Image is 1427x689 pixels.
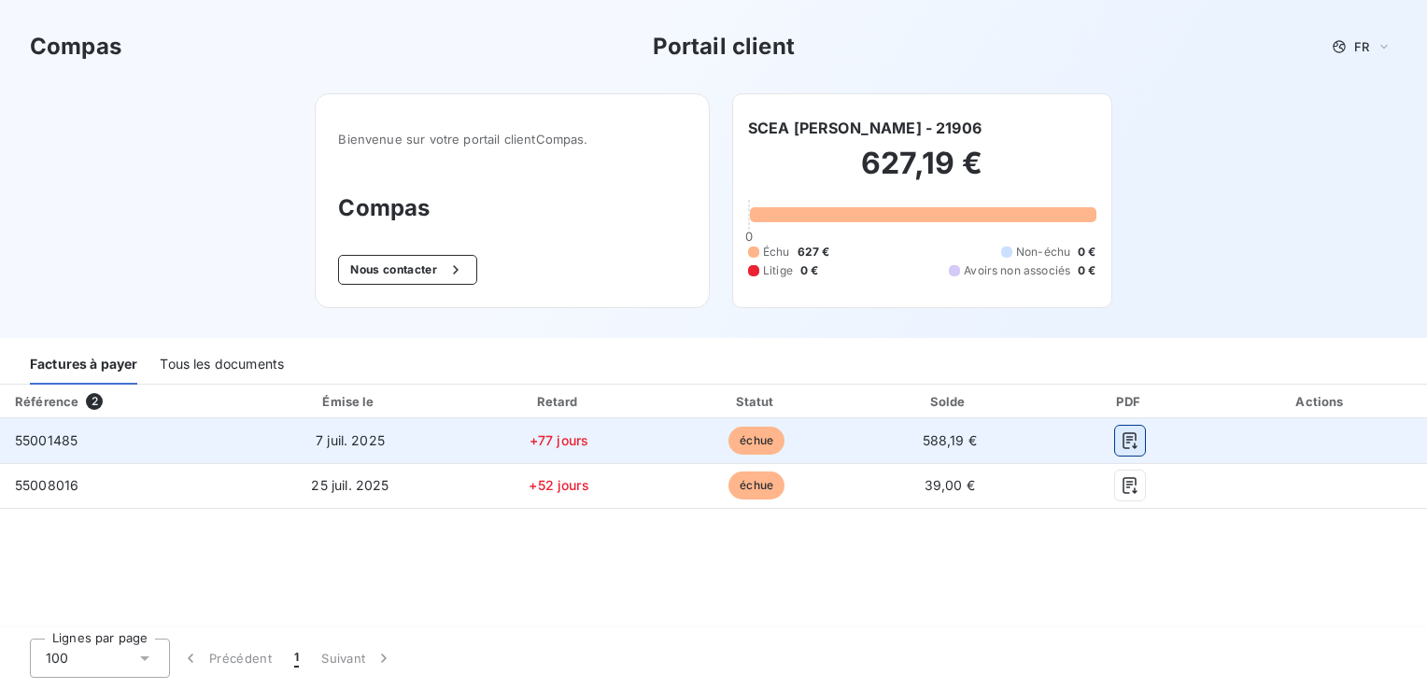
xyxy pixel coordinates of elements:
[283,639,310,678] button: 1
[310,639,404,678] button: Suivant
[530,432,588,448] span: +77 jours
[748,145,1096,201] h2: 627,19 €
[160,345,284,385] div: Tous les documents
[463,392,656,411] div: Retard
[338,191,686,225] h3: Compas
[46,649,68,668] span: 100
[745,229,753,244] span: 0
[294,649,299,668] span: 1
[1220,392,1423,411] div: Actions
[30,345,137,385] div: Factures à payer
[529,477,588,493] span: +52 jours
[245,392,455,411] div: Émise le
[858,392,1041,411] div: Solde
[316,432,385,448] span: 7 juil. 2025
[15,432,78,448] span: 55001485
[1016,244,1070,260] span: Non-échu
[30,30,121,63] h3: Compas
[15,477,78,493] span: 55008016
[800,262,818,279] span: 0 €
[763,262,793,279] span: Litige
[15,394,78,409] div: Référence
[763,244,790,260] span: Échu
[728,427,784,455] span: échue
[653,30,795,63] h3: Portail client
[728,471,784,499] span: échue
[170,639,283,678] button: Précédent
[798,244,830,260] span: 627 €
[86,393,103,410] span: 2
[311,477,389,493] span: 25 juil. 2025
[338,255,476,285] button: Nous contacter
[925,477,975,493] span: 39,00 €
[338,132,686,147] span: Bienvenue sur votre portail client Compas .
[964,262,1070,279] span: Avoirs non associés
[1354,39,1369,54] span: FR
[923,432,977,448] span: 588,19 €
[1049,392,1212,411] div: PDF
[1078,244,1095,260] span: 0 €
[1078,262,1095,279] span: 0 €
[748,117,982,139] h6: SCEA [PERSON_NAME] - 21906
[663,392,851,411] div: Statut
